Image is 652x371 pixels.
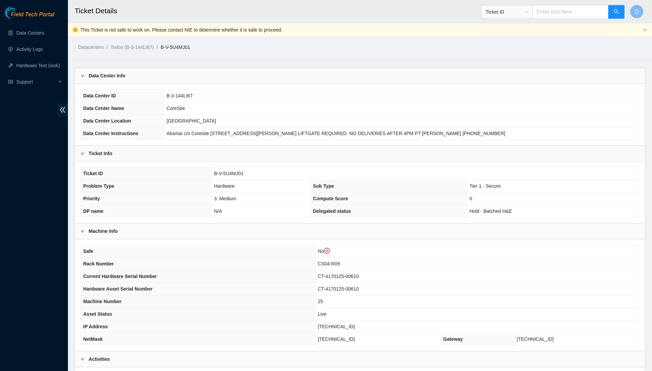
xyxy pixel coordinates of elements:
span: No [318,248,330,254]
a: Todos (B-3-144LI67) [110,44,154,50]
span: Machine Number [83,299,122,304]
span: DP name [83,208,104,214]
span: Hold - Batched H&E [469,208,512,214]
span: CoreSite [166,106,185,111]
b: Machine Info [89,227,118,235]
span: NetMask [83,336,103,342]
span: Ticket ID [83,171,103,176]
span: D [635,7,639,16]
a: Akamai TechnologiesField Tech Portal [5,12,54,21]
a: Activity Logs [16,47,43,52]
b: Activities [89,355,110,363]
button: close [643,28,647,32]
span: Hardware Asset Serial Number [83,286,152,292]
span: Compute Score [313,196,348,201]
span: Rack Number [83,261,114,266]
span: Asset Status [83,311,112,317]
div: Machine Info [75,223,645,239]
div: Ticket Info [75,146,645,161]
a: Data Centers [16,30,44,36]
span: [TECHNICAL_ID] [318,336,355,342]
span: Delegated status [313,208,351,214]
span: IP Address [83,324,108,329]
span: Data Center Location [83,118,131,124]
span: right [80,151,85,155]
span: B-V-5U4MJ01 [214,171,243,176]
b: Data Center Info [89,72,125,79]
span: search [614,9,619,15]
span: Tier 1 - Secure [469,183,501,189]
span: Problem Type [83,183,114,189]
span: read [8,79,13,84]
span: [TECHNICAL_ID] [318,324,355,329]
span: B-3-144LI67 [166,93,193,98]
input: Enter text here... [532,5,609,19]
span: 25 [318,299,323,304]
a: B-V-5U4MJ01 [161,44,190,50]
span: right [80,229,85,233]
div: Activities [75,351,645,367]
span: Support [16,75,56,89]
span: double-left [57,104,68,116]
span: Data Center Instructions [83,131,139,136]
span: right [80,357,85,361]
button: search [608,5,624,19]
span: Priority [83,196,100,201]
span: Data Center Name [83,106,124,111]
span: CT-4170125-00610 [318,274,359,279]
span: [TECHNICAL_ID] [517,336,554,342]
span: Live [318,311,327,317]
span: Gateway [443,336,463,342]
button: D [630,5,644,18]
span: / [106,44,108,50]
a: Hardware Test (isok) [16,63,60,68]
span: Data Center ID [83,93,116,98]
span: Field Tech Portal [11,12,54,18]
span: 3. Medium [214,196,236,201]
span: Ticket ID [486,7,528,17]
b: Ticket Info [89,150,112,157]
span: right [80,74,85,78]
span: CS04-R09 [318,261,340,266]
span: close-circle [324,248,330,254]
img: Akamai Technologies [5,7,34,19]
div: Data Center Info [75,68,645,84]
span: Safe [83,248,93,254]
span: [GEOGRAPHIC_DATA] [166,118,216,124]
a: Datacenters [78,44,104,50]
span: Akamai c/o Coresite [STREET_ADDRESS][PERSON_NAME] LIFTGATE REQUIRED. NO DELIVERIES AFTER 4PM PT [... [166,131,505,136]
span: CT-4170125-00610 [318,286,359,292]
span: Sub Type [313,183,334,189]
span: N/A [214,208,222,214]
span: Hardware [214,183,235,189]
span: Current Hardware Serial Number [83,274,157,279]
span: / [157,44,158,50]
span: 0 [469,196,472,201]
